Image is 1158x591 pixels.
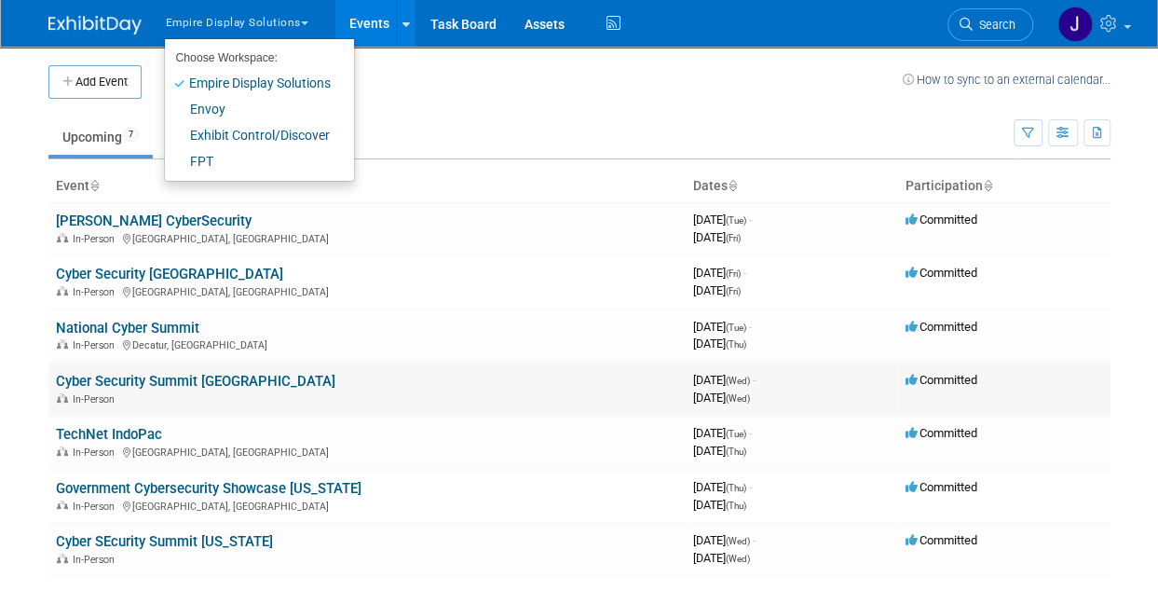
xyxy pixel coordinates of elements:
span: [DATE] [693,533,756,547]
span: [DATE] [693,498,746,512]
span: (Tue) [726,215,746,226]
span: [DATE] [693,480,752,494]
span: In-Person [73,447,120,459]
span: - [749,320,752,334]
img: Jessica Luyster [1057,7,1093,42]
a: Exhibit Control/Discover [165,122,340,148]
span: [DATE] [693,551,750,565]
div: [GEOGRAPHIC_DATA], [GEOGRAPHIC_DATA] [56,498,678,513]
span: (Fri) [726,233,741,243]
span: Committed [906,426,977,440]
li: Choose Workspace: [165,46,340,70]
a: Cyber SEcurity Summit [US_STATE] [56,533,273,550]
a: Empire Display Solutions [165,70,340,96]
div: [GEOGRAPHIC_DATA], [GEOGRAPHIC_DATA] [56,283,678,298]
span: In-Person [73,233,120,245]
span: [DATE] [693,320,752,334]
img: In-Person Event [57,233,68,242]
a: [PERSON_NAME] CyberSecurity [56,213,252,229]
div: Decatur, [GEOGRAPHIC_DATA] [56,337,678,351]
img: In-Person Event [57,393,68,403]
span: [DATE] [693,373,756,387]
span: (Tue) [726,429,746,439]
span: [DATE] [693,444,746,458]
span: In-Person [73,286,120,298]
span: [DATE] [693,213,752,227]
th: Event [48,171,686,202]
div: [GEOGRAPHIC_DATA], [GEOGRAPHIC_DATA] [56,230,678,245]
span: [DATE] [693,337,746,350]
span: [DATE] [693,266,746,280]
img: ExhibitDay [48,16,142,34]
span: - [749,480,752,494]
span: - [753,533,756,547]
span: [DATE] [693,230,741,244]
span: (Thu) [726,339,746,350]
span: [DATE] [693,283,741,297]
div: [GEOGRAPHIC_DATA], [GEOGRAPHIC_DATA] [56,444,678,459]
span: Search [973,18,1015,32]
th: Dates [686,171,898,202]
span: - [743,266,746,280]
span: (Thu) [726,501,746,511]
span: (Wed) [726,376,750,386]
span: (Fri) [726,286,741,296]
a: Government Cybersecurity Showcase [US_STATE] [56,480,361,497]
a: How to sync to an external calendar... [903,73,1110,87]
span: Committed [906,213,977,227]
span: Committed [906,480,977,494]
span: - [749,426,752,440]
span: (Tue) [726,323,746,333]
span: (Fri) [726,268,741,279]
span: In-Person [73,501,120,513]
button: Add Event [48,65,142,99]
span: (Thu) [726,447,746,457]
img: In-Person Event [57,339,68,349]
span: (Wed) [726,536,750,546]
a: Sort by Event Name [89,178,99,193]
a: TechNet IndoPac [56,426,162,443]
a: Past200 [157,119,238,155]
span: [DATE] [693,426,752,440]
a: Cyber Security Summit [GEOGRAPHIC_DATA] [56,373,335,390]
a: Envoy [165,96,340,122]
span: - [749,213,752,227]
a: Cyber Security [GEOGRAPHIC_DATA] [56,266,283,282]
span: In-Person [73,554,120,566]
a: Search [947,8,1033,41]
img: In-Person Event [57,501,68,510]
a: Sort by Start Date [728,178,737,193]
span: Committed [906,373,977,387]
span: - [753,373,756,387]
a: Sort by Participation Type [983,178,992,193]
img: In-Person Event [57,554,68,563]
span: Committed [906,320,977,334]
span: (Wed) [726,393,750,404]
span: (Thu) [726,483,746,493]
span: In-Person [73,339,120,351]
img: In-Person Event [57,447,68,456]
span: In-Person [73,393,120,405]
th: Participation [898,171,1110,202]
span: (Wed) [726,554,750,564]
span: Committed [906,533,977,547]
a: Upcoming7 [48,119,153,155]
span: [DATE] [693,391,750,405]
img: In-Person Event [57,286,68,295]
a: FPT [165,148,340,174]
a: National Cyber Summit [56,320,199,337]
span: Committed [906,266,977,280]
span: 7 [123,128,139,142]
